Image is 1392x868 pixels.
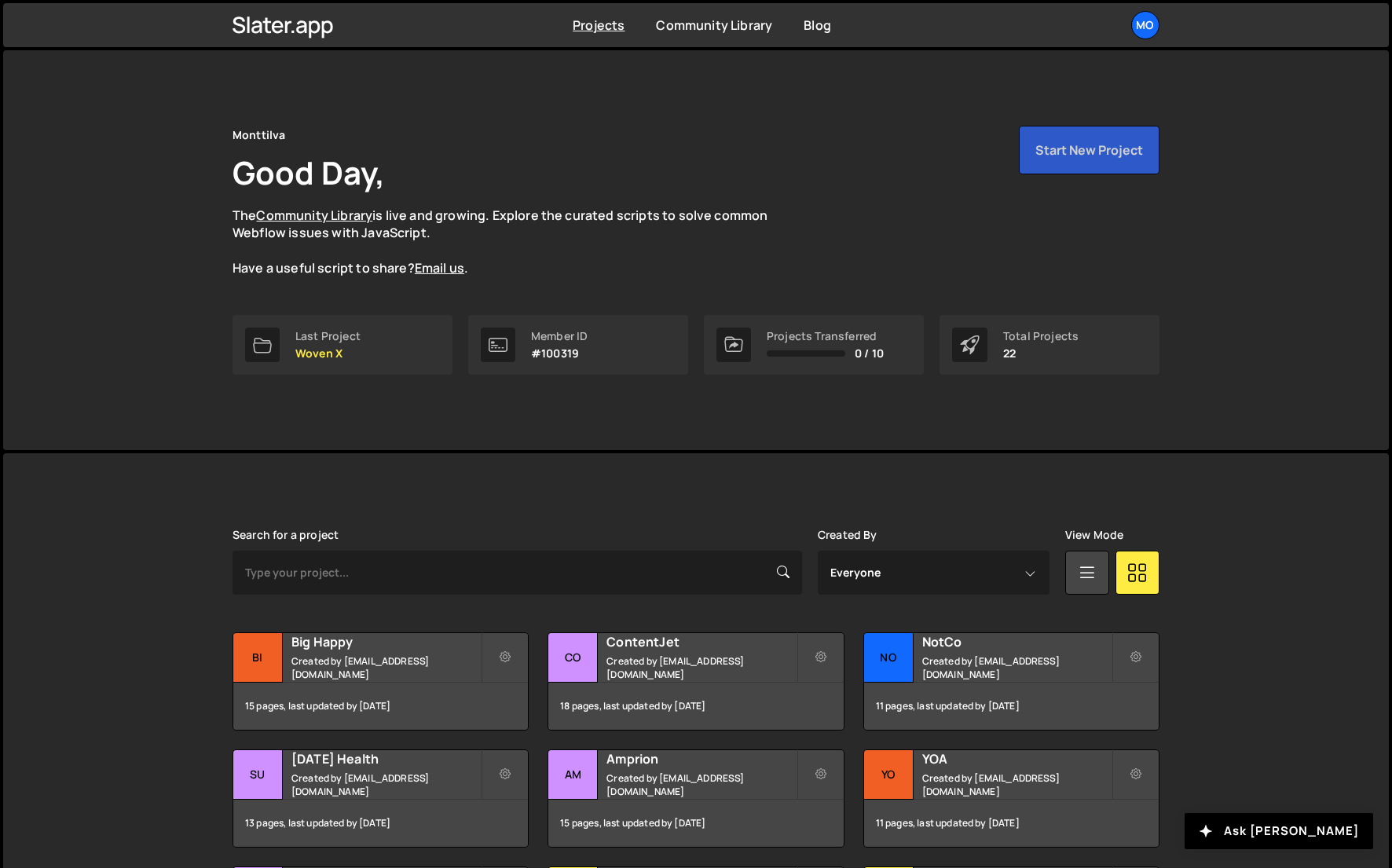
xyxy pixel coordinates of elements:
[233,207,798,277] p: The is live and growing. Explore the curated scripts to solve common Webflow issues with JavaScri...
[233,633,283,683] div: Bi
[548,683,843,730] div: 18 pages, last updated by [DATE]
[548,750,598,800] div: Am
[767,330,884,342] div: Projects Transferred
[1131,11,1159,39] a: Mo
[233,749,529,848] a: Su [DATE] Health Created by [EMAIL_ADDRESS][DOMAIN_NAME] 13 pages, last updated by [DATE]
[1019,126,1159,174] button: Start New Project
[855,347,884,360] span: 0 / 10
[1003,347,1079,360] p: 22
[548,800,843,847] div: 15 pages, last updated by [DATE]
[922,771,1112,798] small: Created by [EMAIL_ADDRESS][DOMAIN_NAME]
[256,207,372,224] a: Community Library
[606,633,796,650] h2: ContentJet
[548,749,844,848] a: Am Amprion Created by [EMAIL_ADDRESS][DOMAIN_NAME] 15 pages, last updated by [DATE]
[922,750,1112,767] h2: YOA
[818,529,877,541] label: Created By
[864,683,1159,730] div: 11 pages, last updated by [DATE]
[863,632,1159,731] a: No NotCo Created by [EMAIL_ADDRESS][DOMAIN_NAME] 11 pages, last updated by [DATE]
[233,551,802,595] input: Type your project...
[415,259,464,277] a: Email us
[606,654,796,681] small: Created by [EMAIL_ADDRESS][DOMAIN_NAME]
[233,683,528,730] div: 15 pages, last updated by [DATE]
[531,347,588,360] p: #100319
[233,151,385,194] h1: Good Day,
[233,126,285,145] div: Monttilva
[531,330,588,342] div: Member ID
[233,632,529,731] a: Bi Big Happy Created by [EMAIL_ADDRESS][DOMAIN_NAME] 15 pages, last updated by [DATE]
[606,750,796,767] h2: Amprion
[233,750,283,800] div: Su
[295,330,361,342] div: Last Project
[864,633,914,683] div: No
[548,632,844,731] a: Co ContentJet Created by [EMAIL_ADDRESS][DOMAIN_NAME] 18 pages, last updated by [DATE]
[1003,330,1079,342] div: Total Projects
[548,633,598,683] div: Co
[233,315,452,375] a: Last Project Woven X
[606,771,796,798] small: Created by [EMAIL_ADDRESS][DOMAIN_NAME]
[291,750,481,767] h2: [DATE] Health
[291,654,481,681] small: Created by [EMAIL_ADDRESS][DOMAIN_NAME]
[922,633,1112,650] h2: NotCo
[656,16,772,34] a: Community Library
[295,347,361,360] p: Woven X
[291,771,481,798] small: Created by [EMAIL_ADDRESS][DOMAIN_NAME]
[864,750,914,800] div: YO
[864,800,1159,847] div: 11 pages, last updated by [DATE]
[573,16,625,34] a: Projects
[804,16,831,34] a: Blog
[233,529,339,541] label: Search for a project
[291,633,481,650] h2: Big Happy
[863,749,1159,848] a: YO YOA Created by [EMAIL_ADDRESS][DOMAIN_NAME] 11 pages, last updated by [DATE]
[1185,813,1373,849] button: Ask [PERSON_NAME]
[922,654,1112,681] small: Created by [EMAIL_ADDRESS][DOMAIN_NAME]
[1065,529,1123,541] label: View Mode
[233,800,528,847] div: 13 pages, last updated by [DATE]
